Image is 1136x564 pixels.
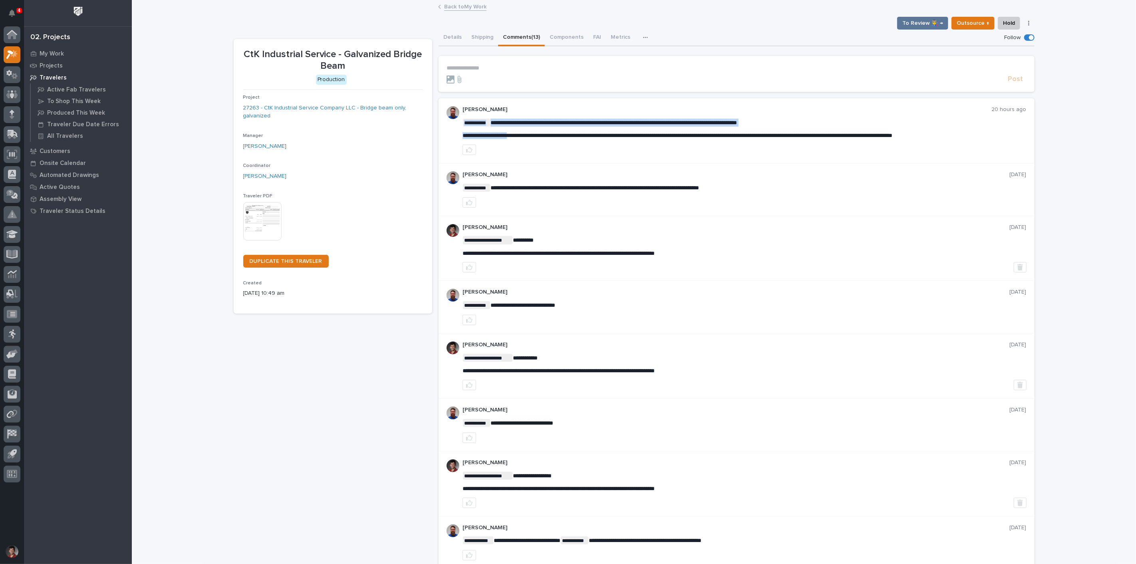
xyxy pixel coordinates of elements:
div: Production [316,75,347,85]
a: Traveler Due Date Errors [31,119,132,130]
p: [DATE] [1010,459,1027,466]
p: Onsite Calendar [40,160,86,167]
p: [PERSON_NAME] [463,459,1010,466]
img: ROij9lOReuV7WqYxWfnW [447,224,459,237]
p: Traveler Status Details [40,208,105,215]
button: users-avatar [4,543,20,560]
a: Onsite Calendar [24,157,132,169]
button: like this post [463,315,476,325]
a: To Shop This Week [31,95,132,107]
p: Active Quotes [40,184,80,191]
a: 27263 - CtK Industrial Service Company LLC - Bridge beam only, galvanized [243,104,423,121]
img: ROij9lOReuV7WqYxWfnW [447,459,459,472]
p: Customers [40,148,70,155]
button: Delete post [1014,262,1027,272]
p: [PERSON_NAME] [463,224,1010,231]
button: Shipping [467,30,498,46]
button: Delete post [1014,380,1027,390]
a: Active Quotes [24,181,132,193]
p: CtK Industrial Service - Galvanized Bridge Beam [243,49,423,72]
button: like this post [463,145,476,155]
button: like this post [463,498,476,508]
p: [PERSON_NAME] [463,171,1010,178]
a: Back toMy Work [444,2,487,11]
p: [PERSON_NAME] [463,524,1010,531]
button: Delete post [1014,498,1027,508]
p: All Travelers [47,133,83,140]
p: Assembly View [40,196,81,203]
button: FAI [588,30,606,46]
span: Project [243,95,260,100]
img: Workspace Logo [71,4,85,19]
button: like this post [463,262,476,272]
p: Travelers [40,74,67,81]
a: Automated Drawings [24,169,132,181]
p: [PERSON_NAME] [463,106,992,113]
p: My Work [40,50,64,58]
p: 20 hours ago [992,106,1027,113]
p: [DATE] 10:49 am [243,289,423,298]
a: Traveler Status Details [24,205,132,217]
button: Details [439,30,467,46]
span: Manager [243,133,263,138]
div: Notifications4 [10,10,20,22]
p: [DATE] [1010,407,1027,413]
span: Post [1008,75,1023,84]
img: 6hTokn1ETDGPf9BPokIQ [447,171,459,184]
span: Traveler PDF [243,194,273,199]
p: [DATE] [1010,289,1027,296]
img: 6hTokn1ETDGPf9BPokIQ [447,524,459,537]
a: Assembly View [24,193,132,205]
span: Outsource ↑ [957,18,989,28]
a: Active Fab Travelers [31,84,132,95]
p: [PERSON_NAME] [463,342,1010,348]
p: [DATE] [1010,342,1027,348]
button: like this post [463,433,476,443]
a: Projects [24,60,132,71]
p: Automated Drawings [40,172,99,179]
p: 4 [18,8,20,13]
span: To Review 👨‍🏭 → [902,18,943,28]
a: [PERSON_NAME] [243,142,287,151]
div: 02. Projects [30,33,70,42]
a: All Travelers [31,130,132,141]
p: [DATE] [1010,171,1027,178]
button: Outsource ↑ [951,17,995,30]
button: Components [545,30,588,46]
button: To Review 👨‍🏭 → [897,17,948,30]
p: [DATE] [1010,524,1027,531]
img: ROij9lOReuV7WqYxWfnW [447,342,459,354]
img: 6hTokn1ETDGPf9BPokIQ [447,106,459,119]
a: Customers [24,145,132,157]
a: Travelers [24,71,132,83]
button: Post [1005,75,1027,84]
p: Produced This Week [47,109,105,117]
button: like this post [463,550,476,560]
p: Active Fab Travelers [47,86,106,93]
p: To Shop This Week [47,98,101,105]
button: Metrics [606,30,635,46]
button: like this post [463,197,476,208]
img: 6hTokn1ETDGPf9BPokIQ [447,407,459,419]
p: [PERSON_NAME] [463,407,1010,413]
p: Follow [1005,34,1021,41]
span: Coordinator [243,163,271,168]
span: Hold [1003,18,1015,28]
p: [PERSON_NAME] [463,289,1010,296]
a: DUPLICATE THIS TRAVELER [243,255,329,268]
button: Hold [998,17,1020,30]
p: [DATE] [1010,224,1027,231]
p: Traveler Due Date Errors [47,121,119,128]
button: like this post [463,380,476,390]
span: Created [243,281,262,286]
span: DUPLICATE THIS TRAVELER [250,258,322,264]
p: Projects [40,62,63,70]
a: [PERSON_NAME] [243,172,287,181]
button: Notifications [4,5,20,22]
a: My Work [24,48,132,60]
a: Produced This Week [31,107,132,118]
button: Comments (13) [498,30,545,46]
img: 6hTokn1ETDGPf9BPokIQ [447,289,459,302]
